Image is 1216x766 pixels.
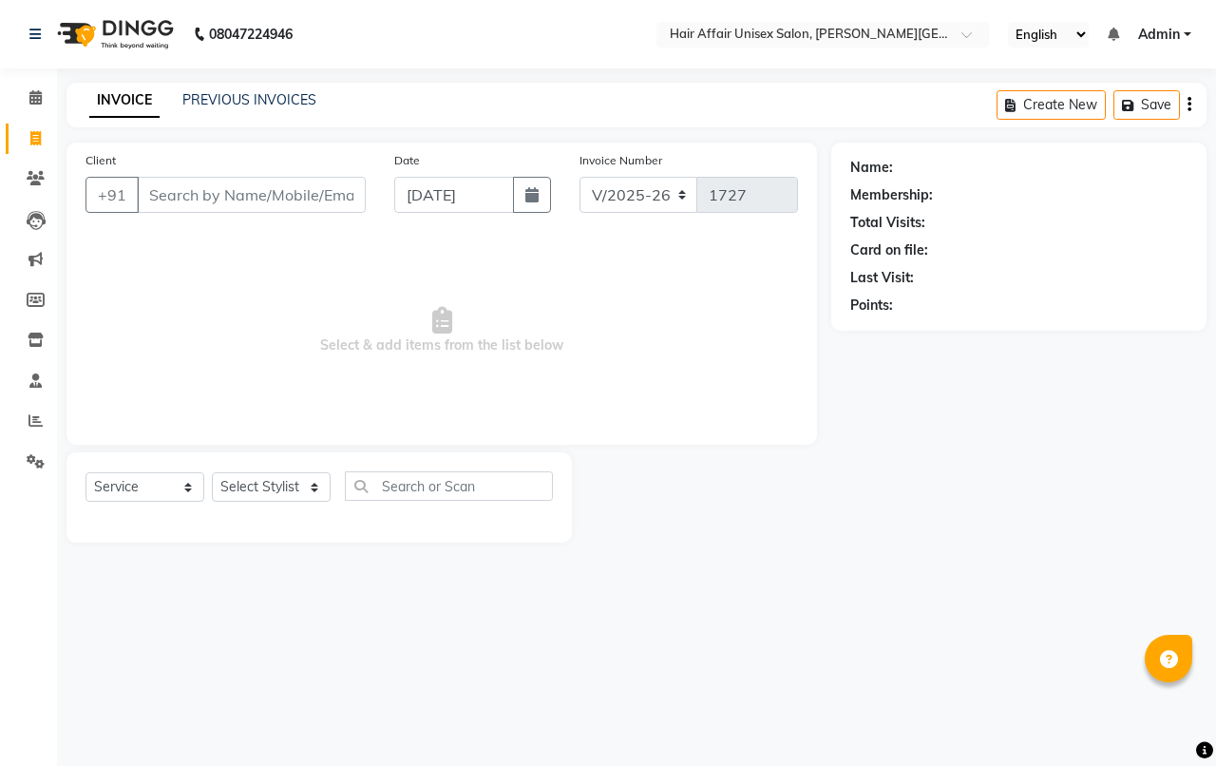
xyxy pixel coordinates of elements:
b: 08047224946 [209,8,293,61]
button: +91 [85,177,139,213]
label: Invoice Number [579,152,662,169]
a: INVOICE [89,84,160,118]
input: Search by Name/Mobile/Email/Code [137,177,366,213]
div: Membership: [850,185,933,205]
span: Select & add items from the list below [85,236,798,426]
button: Save [1113,90,1180,120]
input: Search or Scan [345,471,553,501]
button: Create New [997,90,1106,120]
div: Card on file: [850,240,928,260]
div: Last Visit: [850,268,914,288]
img: logo [48,8,179,61]
label: Client [85,152,116,169]
label: Date [394,152,420,169]
div: Total Visits: [850,213,925,233]
span: Admin [1138,25,1180,45]
div: Points: [850,296,893,316]
div: Name: [850,158,893,178]
a: PREVIOUS INVOICES [182,91,316,108]
iframe: chat widget [1136,690,1197,747]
